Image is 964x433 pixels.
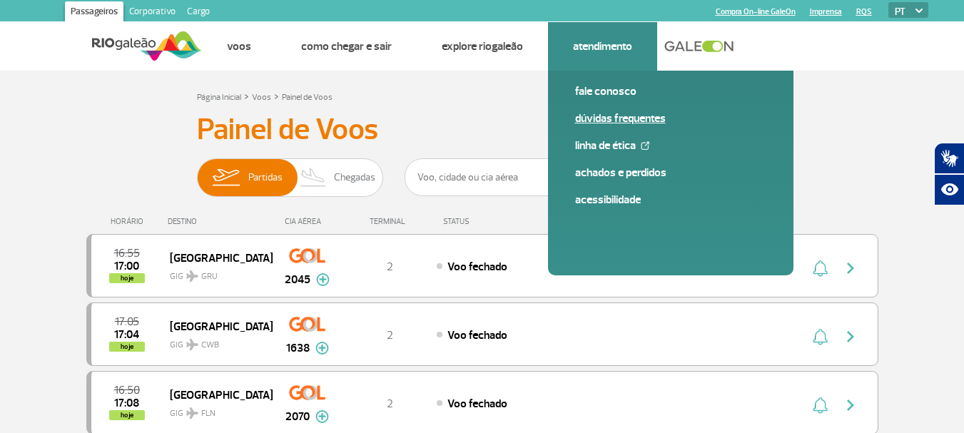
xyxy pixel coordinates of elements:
[934,174,964,205] button: Abrir recursos assistivos.
[115,317,139,327] span: 2025-08-24 17:05:00
[813,397,828,414] img: sino-painel-voo.svg
[186,407,198,419] img: destiny_airplane.svg
[842,260,859,277] img: seta-direita-painel-voo.svg
[316,273,330,286] img: mais-info-painel-voo.svg
[170,399,261,420] span: GIG
[447,397,507,411] span: Voo fechado
[170,331,261,352] span: GIG
[114,261,139,271] span: 2025-08-24 17:00:00
[114,398,139,408] span: 2025-08-24 17:08:00
[813,328,828,345] img: sino-painel-voo.svg
[447,328,507,342] span: Voo fechado
[575,111,766,126] a: Dúvidas Frequentes
[123,1,181,24] a: Corporativo
[170,385,261,404] span: [GEOGRAPHIC_DATA]
[170,248,261,267] span: [GEOGRAPHIC_DATA]
[109,410,145,420] span: hoje
[252,92,271,103] a: Voos
[575,83,766,99] a: Fale conosco
[170,317,261,335] span: [GEOGRAPHIC_DATA]
[315,342,329,355] img: mais-info-painel-voo.svg
[109,273,145,283] span: hoje
[334,159,375,196] span: Chegadas
[203,159,248,196] img: slider-embarque
[315,410,329,423] img: mais-info-painel-voo.svg
[301,39,392,54] a: Como chegar e sair
[442,39,523,54] a: Explore RIOgaleão
[293,159,335,196] img: slider-desembarque
[186,270,198,282] img: destiny_airplane.svg
[248,159,283,196] span: Partidas
[856,7,872,16] a: RQS
[181,1,215,24] a: Cargo
[575,138,766,153] a: Linha de Ética
[201,339,219,352] span: CWB
[343,217,436,226] div: TERMINAL
[65,1,123,24] a: Passageiros
[170,263,261,283] span: GIG
[387,328,393,342] span: 2
[387,397,393,411] span: 2
[716,7,796,16] a: Compra On-line GaleOn
[842,397,859,414] img: seta-direita-painel-voo.svg
[810,7,842,16] a: Imprensa
[272,217,343,226] div: CIA AÉREA
[405,158,690,196] input: Voo, cidade ou cia aérea
[114,330,139,340] span: 2025-08-24 17:04:37
[282,92,333,103] a: Painel de Voos
[934,143,964,174] button: Abrir tradutor de língua de sinais.
[934,143,964,205] div: Plugin de acessibilidade da Hand Talk.
[436,217,552,226] div: STATUS
[168,217,272,226] div: DESTINO
[186,339,198,350] img: destiny_airplane.svg
[575,165,766,180] a: Achados e Perdidos
[447,260,507,274] span: Voo fechado
[114,385,140,395] span: 2025-08-24 16:50:00
[285,271,310,288] span: 2045
[109,342,145,352] span: hoje
[114,248,140,258] span: 2025-08-24 16:55:00
[387,260,393,274] span: 2
[285,408,310,425] span: 2070
[91,217,168,226] div: HORÁRIO
[244,88,249,104] a: >
[573,39,632,54] a: Atendimento
[201,270,218,283] span: GRU
[575,192,766,208] a: Acessibilidade
[227,39,251,54] a: Voos
[842,328,859,345] img: seta-direita-painel-voo.svg
[197,112,768,148] h3: Painel de Voos
[286,340,310,357] span: 1638
[197,92,241,103] a: Página Inicial
[201,407,215,420] span: FLN
[274,88,279,104] a: >
[641,141,649,150] img: External Link Icon
[813,260,828,277] img: sino-painel-voo.svg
